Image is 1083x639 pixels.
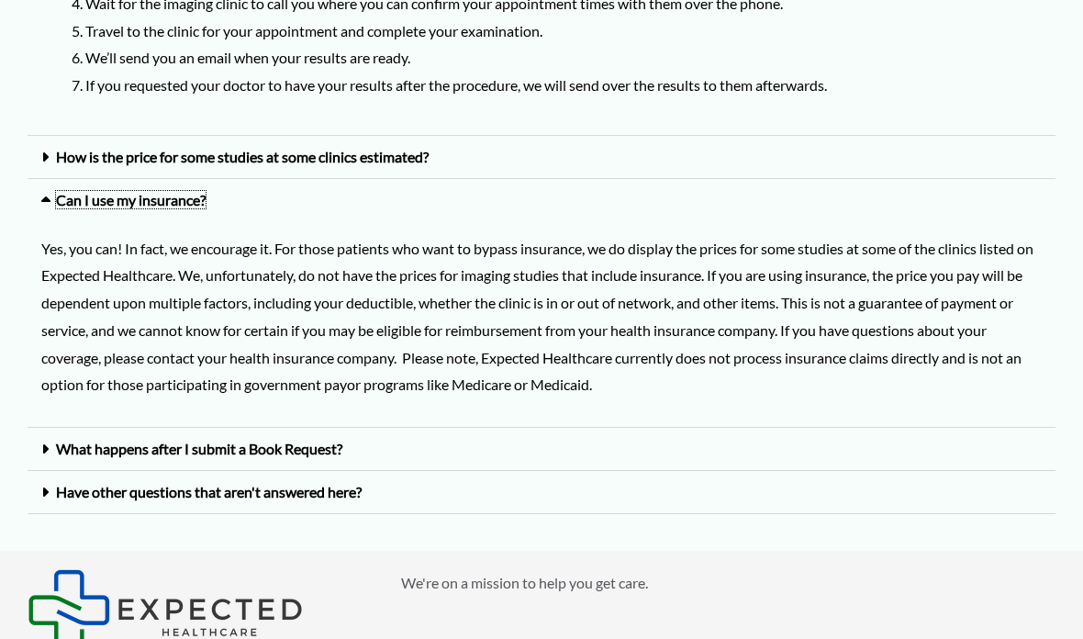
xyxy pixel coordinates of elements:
[28,221,1055,428] div: Can I use my insurance?
[28,471,1055,514] div: Have other questions that aren't answered here?
[401,569,1055,597] p: We're on a mission to help you get care.
[56,148,429,165] a: How is the price for some studies at some clinics estimated?
[56,191,206,208] a: Can I use my insurance?
[85,44,1042,72] li: We’ll send you an email when your results are ready.
[28,136,1055,179] div: How is the price for some studies at some clinics estimated?
[56,483,362,500] a: Have other questions that aren't answered here?
[28,428,1055,471] div: What happens after I submit a Book Request?
[56,440,342,457] a: What happens after I submit a Book Request?
[85,72,1042,99] li: If you requested your doctor to have your results after the procedure, we will send over the resu...
[85,17,1042,45] li: Travel to the clinic for your appointment and complete your examination.
[41,235,1042,398] p: Yes, you can! In fact, we encourage it. For those patients who want to bypass insurance, we do di...
[28,179,1055,221] div: Can I use my insurance?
